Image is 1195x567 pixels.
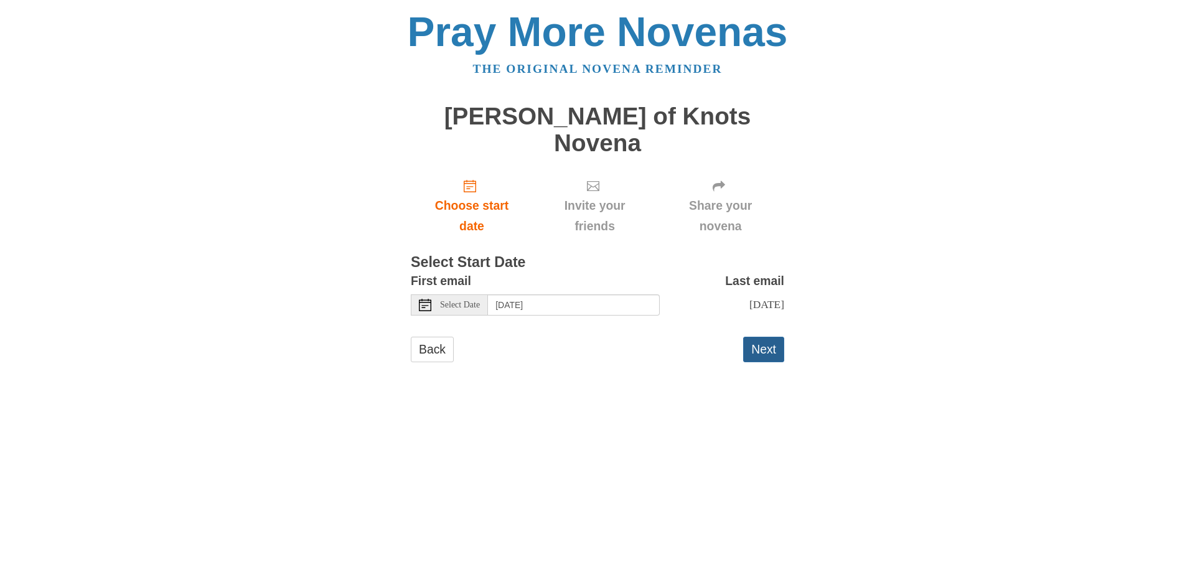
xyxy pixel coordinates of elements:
[411,337,454,362] a: Back
[423,195,520,237] span: Choose start date
[657,169,784,243] div: Click "Next" to confirm your start date first.
[725,271,784,291] label: Last email
[545,195,644,237] span: Invite your friends
[411,255,784,271] h3: Select Start Date
[440,301,480,309] span: Select Date
[749,298,784,311] span: [DATE]
[411,103,784,156] h1: [PERSON_NAME] of Knots Novena
[533,169,657,243] div: Click "Next" to confirm your start date first.
[669,195,772,237] span: Share your novena
[408,9,788,55] a: Pray More Novenas
[743,337,784,362] button: Next
[411,169,533,243] a: Choose start date
[473,62,723,75] a: The original novena reminder
[411,271,471,291] label: First email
